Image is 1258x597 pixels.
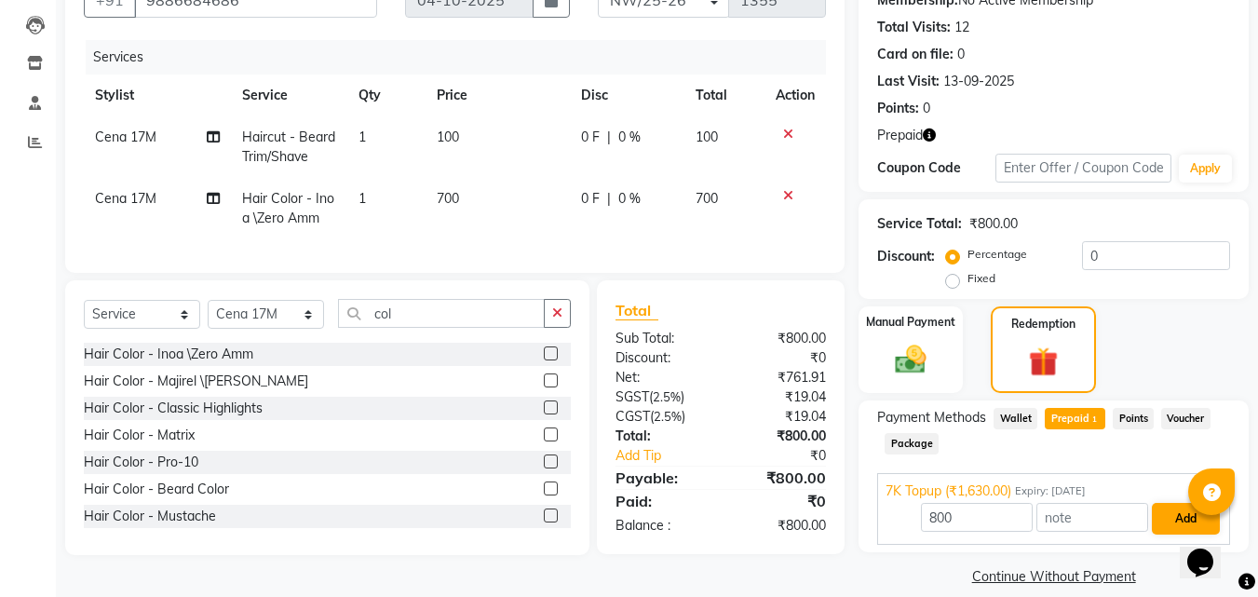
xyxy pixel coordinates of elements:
div: Hair Color - Classic Highlights [84,399,263,418]
th: Stylist [84,75,231,116]
div: Hair Color - Pro-10 [84,453,198,472]
div: Card on file: [877,45,954,64]
div: Hair Color - Beard Color [84,480,229,499]
div: ₹19.04 [721,387,840,407]
div: Total Visits: [877,18,951,37]
div: Coupon Code [877,158,994,178]
div: Total: [602,427,721,446]
div: Sub Total: [602,329,721,348]
div: 12 [954,18,969,37]
div: Points: [877,99,919,118]
iframe: chat widget [1180,522,1239,578]
span: 7K Topup (₹1,630.00) [886,482,1011,501]
a: Add Tip [602,446,740,466]
span: Voucher [1161,408,1211,429]
span: 1 [358,129,366,145]
div: Last Visit: [877,72,940,91]
th: Price [426,75,570,116]
label: Redemption [1011,316,1075,332]
input: Search or Scan [338,299,545,328]
img: _cash.svg [886,342,936,377]
div: Paid: [602,490,721,512]
div: Net: [602,368,721,387]
label: Percentage [967,246,1027,263]
span: Payment Methods [877,408,986,427]
div: Hair Color - Matrix [84,426,195,445]
span: 2.5% [654,409,682,424]
div: Balance : [602,516,721,536]
div: ₹19.04 [721,407,840,427]
div: ₹0 [741,446,841,466]
div: ₹0 [721,348,840,368]
label: Fixed [967,270,995,287]
img: _gift.svg [1020,344,1067,380]
div: ₹800.00 [721,329,840,348]
span: Prepaid [877,126,923,145]
span: 0 % [618,189,641,209]
div: Payable: [602,467,721,489]
span: 0 F [581,128,600,147]
th: Disc [570,75,684,116]
span: | [607,128,611,147]
span: Total [615,301,658,320]
span: 1 [358,190,366,207]
input: note [1036,503,1148,532]
div: ( ) [602,387,721,407]
div: 0 [923,99,930,118]
div: ₹800.00 [969,214,1018,234]
span: Cena 17M [95,129,156,145]
a: Continue Without Payment [862,567,1245,587]
th: Qty [347,75,426,116]
div: ( ) [602,407,721,427]
span: Cena 17M [95,190,156,207]
div: Hair Color - Majirel \[PERSON_NAME] [84,372,308,391]
input: Enter Offer / Coupon Code [995,154,1171,183]
span: 100 [437,129,459,145]
span: 700 [437,190,459,207]
div: ₹800.00 [721,516,840,536]
th: Action [764,75,826,116]
button: Apply [1179,155,1232,183]
input: Amount [921,503,1033,532]
div: Hair Color - Inoa \Zero Amm [84,345,253,364]
span: Points [1113,408,1154,429]
div: 13-09-2025 [943,72,1014,91]
div: ₹800.00 [721,467,840,489]
label: Manual Payment [866,314,955,331]
span: 700 [696,190,718,207]
span: CGST [615,408,650,425]
button: Add [1152,503,1220,535]
th: Service [231,75,348,116]
div: 0 [957,45,965,64]
span: 1 [1089,414,1100,426]
span: 0 % [618,128,641,147]
span: Package [885,433,939,455]
div: Hair Color - Mustache [84,507,216,526]
span: | [607,189,611,209]
span: SGST [615,388,649,405]
span: Expiry: [DATE] [1015,483,1086,499]
div: ₹800.00 [721,427,840,446]
span: 100 [696,129,718,145]
div: ₹0 [721,490,840,512]
span: 0 F [581,189,600,209]
span: Haircut - Beard Trim/Shave [242,129,335,165]
span: Hair Color - Inoa \Zero Amm [242,190,334,226]
div: Discount: [602,348,721,368]
span: 2.5% [653,389,681,404]
div: Services [86,40,840,75]
div: ₹761.91 [721,368,840,387]
span: Wallet [994,408,1037,429]
span: Prepaid [1045,408,1105,429]
div: Service Total: [877,214,962,234]
div: Discount: [877,247,935,266]
th: Total [684,75,765,116]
